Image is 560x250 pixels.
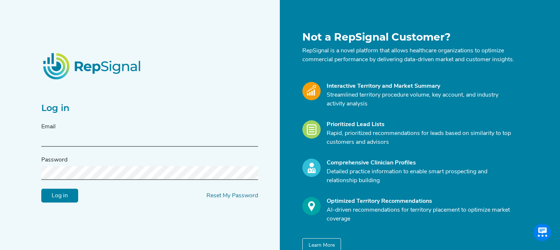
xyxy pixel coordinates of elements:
[327,159,515,167] div: Comprehensive Clinician Profiles
[302,120,321,139] img: Leads_Icon.28e8c528.svg
[302,197,321,215] img: Optimize_Icon.261f85db.svg
[302,46,515,64] p: RepSignal is a novel platform that allows healthcare organizations to optimize commercial perform...
[327,167,515,185] p: Detailed practice information to enable smart prospecting and relationship building
[34,44,151,88] img: RepSignalLogo.20539ed3.png
[41,103,258,114] h2: Log in
[41,189,78,203] input: Log in
[327,82,515,91] div: Interactive Territory and Market Summary
[302,82,321,100] img: Market_Icon.a700a4ad.svg
[41,122,56,131] label: Email
[327,91,515,108] p: Streamlined territory procedure volume, key account, and industry activity analysis
[327,197,515,206] div: Optimized Territory Recommendations
[302,31,515,44] h1: Not a RepSignal Customer?
[327,206,515,223] p: AI-driven recommendations for territory placement to optimize market coverage
[41,156,67,164] label: Password
[206,193,258,199] a: Reset My Password
[302,159,321,177] img: Profile_Icon.739e2aba.svg
[327,120,515,129] div: Prioritized Lead Lists
[327,129,515,147] p: Rapid, prioritized recommendations for leads based on similarity to top customers and advisors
